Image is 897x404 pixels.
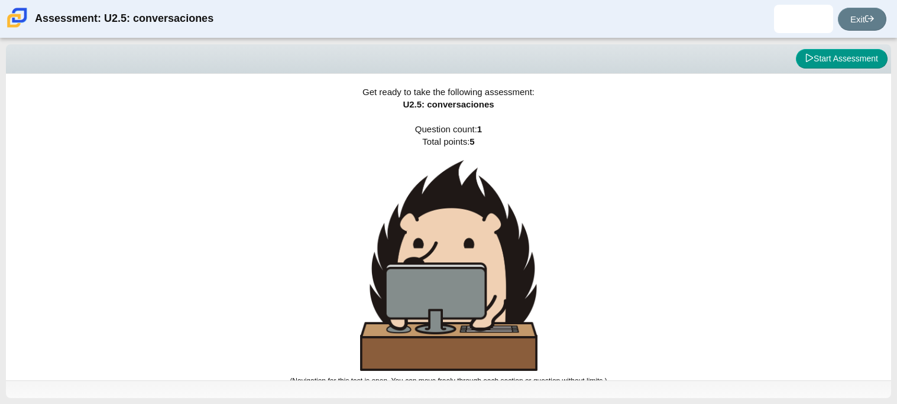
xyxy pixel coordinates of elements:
[290,124,607,385] span: Question count: Total points:
[362,87,535,97] span: Get ready to take the following assessment:
[5,22,30,32] a: Carmen School of Science & Technology
[403,99,494,109] span: U2.5: conversaciones
[5,5,30,30] img: Carmen School of Science & Technology
[35,5,213,33] div: Assessment: U2.5: conversaciones
[796,49,888,69] button: Start Assessment
[360,160,537,371] img: hedgehog-behind-computer-large.png
[794,9,813,28] img: mateo.sianez-ramos.ZjOLGh
[838,8,886,31] a: Exit
[469,136,474,146] b: 5
[290,377,607,385] small: (Navigation for this test is open. You can move freely through each section or question without l...
[477,124,482,134] b: 1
